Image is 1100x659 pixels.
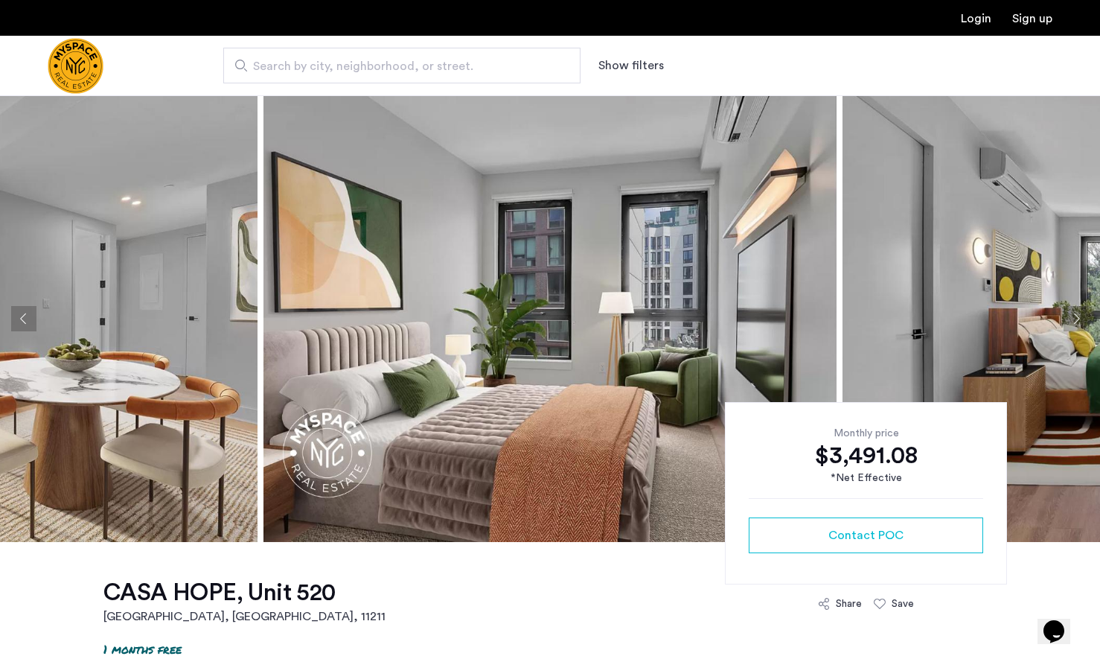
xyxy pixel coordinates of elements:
div: *Net Effective [749,471,983,486]
span: Search by city, neighborhood, or street. [253,57,539,75]
h2: [GEOGRAPHIC_DATA], [GEOGRAPHIC_DATA] , 11211 [103,608,386,625]
a: Login [961,13,991,25]
div: $3,491.08 [749,441,983,471]
span: Contact POC [828,526,904,544]
input: Apartment Search [223,48,581,83]
iframe: chat widget [1037,599,1085,644]
button: Next apartment [1064,306,1089,331]
button: Show or hide filters [598,57,664,74]
button: Previous apartment [11,306,36,331]
h1: CASA HOPE, Unit 520 [103,578,386,608]
img: apartment [263,95,837,542]
a: Cazamio Logo [48,38,103,94]
div: Share [836,596,862,611]
div: Save [892,596,914,611]
a: Registration [1012,13,1052,25]
p: 1 months free [103,640,182,658]
img: logo [48,38,103,94]
div: Monthly price [749,426,983,441]
button: button [749,518,983,553]
a: CASA HOPE, Unit 520[GEOGRAPHIC_DATA], [GEOGRAPHIC_DATA], 11211 [103,578,386,625]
